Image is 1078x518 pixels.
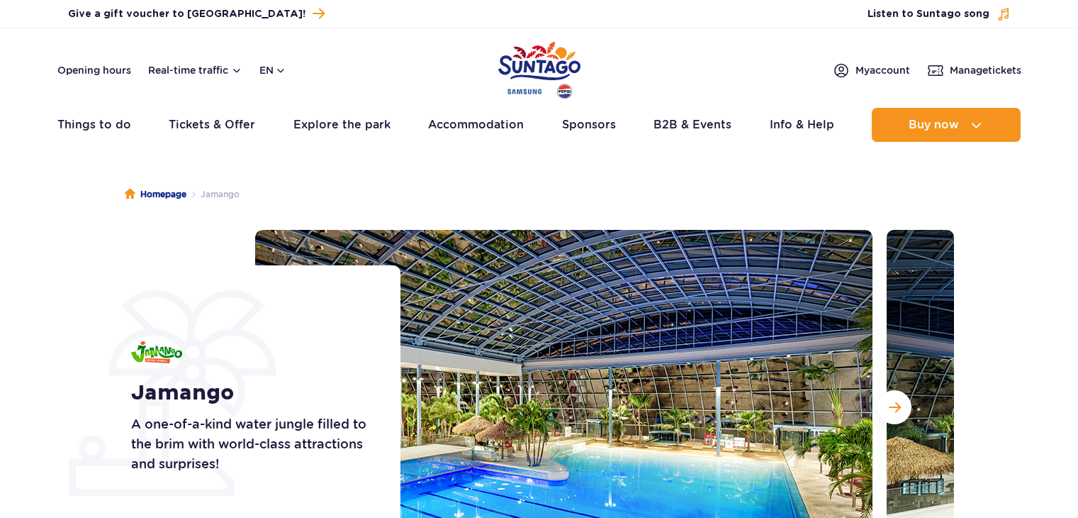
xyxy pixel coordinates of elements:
[950,63,1021,77] span: Manage tickets
[770,108,834,142] a: Info & Help
[927,62,1021,79] a: Managetickets
[562,108,616,142] a: Sponsors
[131,414,369,474] p: A one-of-a-kind water jungle filled to the brim with world-class attractions and surprises!
[498,35,580,101] a: Park of Poland
[855,63,910,77] span: My account
[293,108,391,142] a: Explore the park
[259,63,286,77] button: en
[131,341,182,363] img: Jamango
[68,4,325,23] a: Give a gift voucher to [GEOGRAPHIC_DATA]!
[148,65,242,76] button: Real-time traffic
[169,108,255,142] a: Tickets & Offer
[909,119,959,131] span: Buy now
[428,108,524,142] a: Accommodation
[877,390,911,424] button: Next slide
[131,380,369,406] h1: Jamango
[125,187,186,202] a: Homepage
[57,108,131,142] a: Things to do
[68,7,305,21] span: Give a gift voucher to [GEOGRAPHIC_DATA]!
[868,7,989,21] span: Listen to Suntago song
[57,63,131,77] a: Opening hours
[653,108,731,142] a: B2B & Events
[872,108,1021,142] button: Buy now
[833,62,910,79] a: Myaccount
[868,7,1011,21] button: Listen to Suntago song
[186,187,240,202] li: Jamango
